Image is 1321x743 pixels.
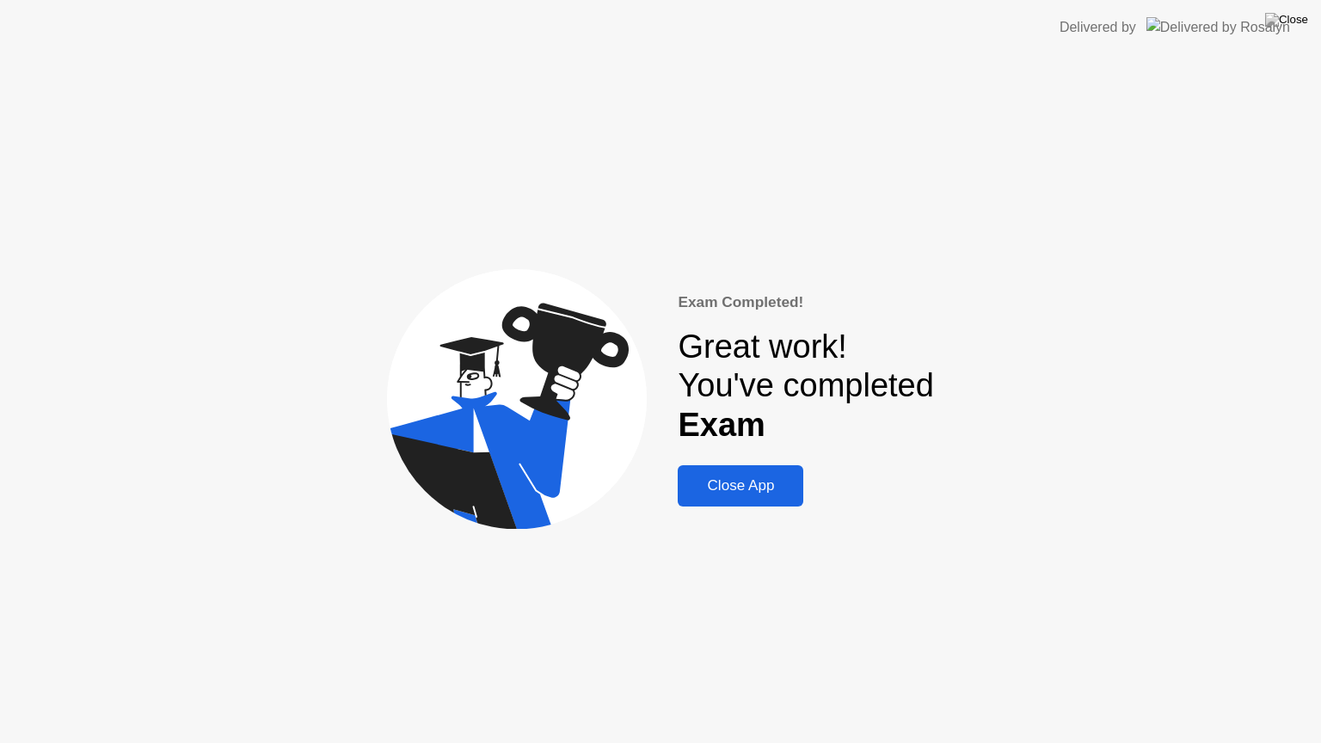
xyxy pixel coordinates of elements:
[678,407,765,443] b: Exam
[1060,17,1136,38] div: Delivered by
[678,328,933,445] div: Great work! You've completed
[678,292,933,314] div: Exam Completed!
[1265,13,1308,27] img: Close
[678,465,803,507] button: Close App
[683,477,798,494] div: Close App
[1146,17,1290,37] img: Delivered by Rosalyn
